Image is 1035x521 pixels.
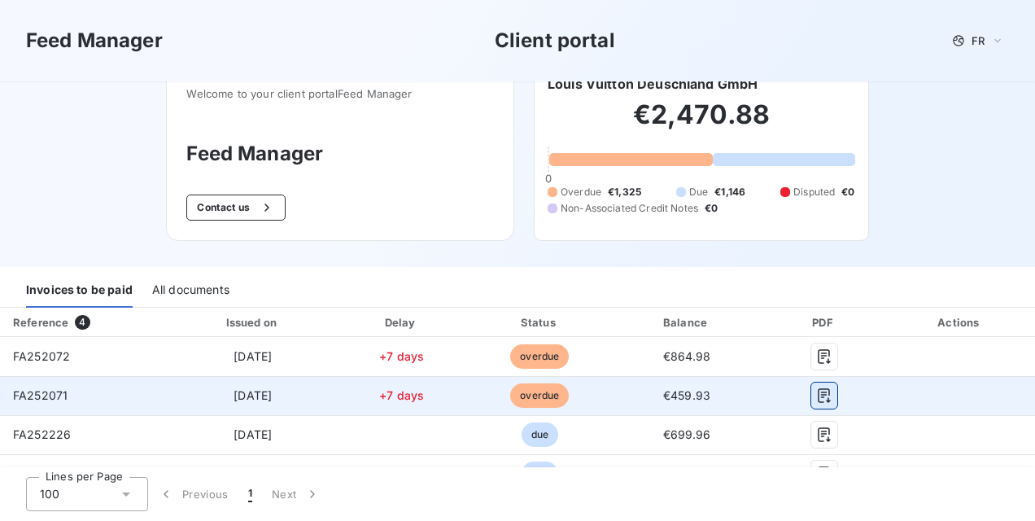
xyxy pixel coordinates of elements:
span: €699.96 [663,427,711,441]
span: Due [689,185,708,199]
button: Next [262,477,330,511]
button: 1 [238,477,262,511]
span: [DATE] [234,466,272,480]
h3: Feed Manager [26,26,163,55]
h2: €2,470.88 [548,99,855,147]
span: €459.93 [663,388,710,402]
span: [DATE] [234,349,272,363]
div: Issued on [175,314,331,331]
span: due [522,462,558,486]
span: €1,146 [714,185,745,199]
span: €0 [841,185,854,199]
div: Invoices to be paid [26,274,133,308]
span: FA252071 [13,388,68,402]
span: 1 [248,486,252,502]
h3: Client portal [495,26,615,55]
span: [DATE] [234,388,272,402]
span: 0 [545,172,552,185]
span: €864.98 [663,349,711,363]
div: Reference [13,316,68,329]
span: 4 [75,315,90,330]
button: Previous [148,477,238,511]
span: [DATE] [234,427,272,441]
span: 100 [40,486,59,502]
div: Delay [338,314,466,331]
span: Non-Associated Credit Notes [561,201,698,216]
h6: Louis Vuitton Deuschland GmbH [548,74,758,94]
span: Welcome to your client portal Feed Manager [186,87,494,100]
span: FA252072 [13,349,70,363]
span: Overdue [561,185,601,199]
div: Balance [614,314,760,331]
button: Contact us [186,195,285,221]
span: €0 [705,201,718,216]
div: PDF [766,314,881,331]
span: FA252227 [13,466,70,480]
span: +7 days [379,388,424,402]
span: €1,325 [608,185,641,199]
span: due [522,422,558,447]
div: Actions [889,314,1032,331]
span: +7 days [379,349,424,363]
span: Disputed [793,185,835,199]
span: €446.01 [664,466,710,480]
span: overdue [510,383,569,408]
h3: Feed Manager [186,139,494,169]
span: FA252226 [13,427,71,441]
div: All documents [152,274,229,308]
span: FR [972,34,985,47]
span: overdue [510,344,569,369]
div: Status [473,314,607,331]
